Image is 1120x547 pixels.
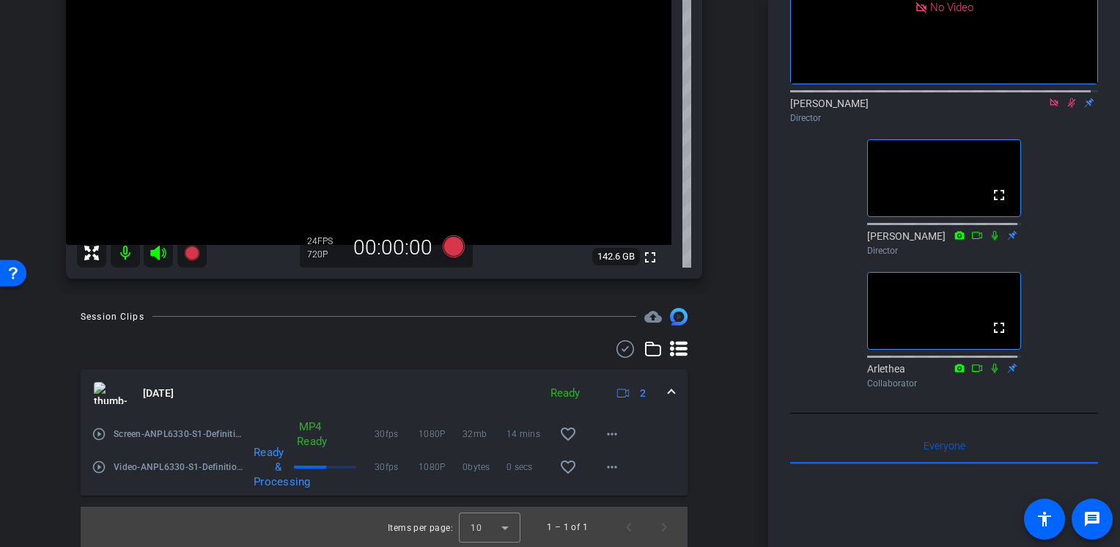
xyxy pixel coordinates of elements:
[603,425,621,443] mat-icon: more_horiz
[592,248,640,265] span: 142.6 GB
[990,319,1008,337] mat-icon: fullscreen
[790,96,1098,125] div: [PERSON_NAME]
[81,416,688,496] div: thumb-nail[DATE]Ready2
[92,427,106,441] mat-icon: play_circle_outline
[92,460,106,474] mat-icon: play_circle_outline
[547,520,588,535] div: 1 – 1 of 1
[114,427,243,441] span: Screen-ANPL6330-S1-Definition of Entrepreneurship P1-2025-08-13-13-29-38-951-0
[1083,510,1101,528] mat-icon: message
[307,235,344,247] div: 24
[603,458,621,476] mat-icon: more_horiz
[543,385,587,402] div: Ready
[640,386,646,401] span: 2
[790,111,1098,125] div: Director
[867,361,1021,390] div: Arlethea
[644,308,662,326] span: Destinations for your clips
[559,458,577,476] mat-icon: favorite_border
[419,460,463,474] span: 1080P
[81,309,144,324] div: Session Clips
[1036,510,1053,528] mat-icon: accessibility
[114,460,243,474] span: Video-ANPL6330-S1-Definition of Entrepreneurship P1-2025-08-13-13-29-38-951-0
[867,377,1021,390] div: Collaborator
[246,445,289,489] div: Ready & Processing
[506,460,550,474] span: 0 secs
[419,427,463,441] span: 1080P
[463,427,506,441] span: 32mb
[143,386,174,401] span: [DATE]
[646,510,682,545] button: Next page
[506,427,550,441] span: 14 mins
[307,249,344,260] div: 720P
[641,249,659,266] mat-icon: fullscreen
[290,419,329,449] div: MP4 Ready
[94,382,127,404] img: thumb-nail
[463,460,506,474] span: 0bytes
[559,425,577,443] mat-icon: favorite_border
[867,229,1021,257] div: [PERSON_NAME]
[388,521,453,535] div: Items per page:
[990,186,1008,204] mat-icon: fullscreen
[317,236,333,246] span: FPS
[375,460,419,474] span: 30fps
[867,244,1021,257] div: Director
[375,427,419,441] span: 30fps
[670,308,688,326] img: Session clips
[924,441,965,451] span: Everyone
[644,308,662,326] mat-icon: cloud_upload
[611,510,646,545] button: Previous page
[344,235,442,260] div: 00:00:00
[81,370,688,416] mat-expansion-panel-header: thumb-nail[DATE]Ready2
